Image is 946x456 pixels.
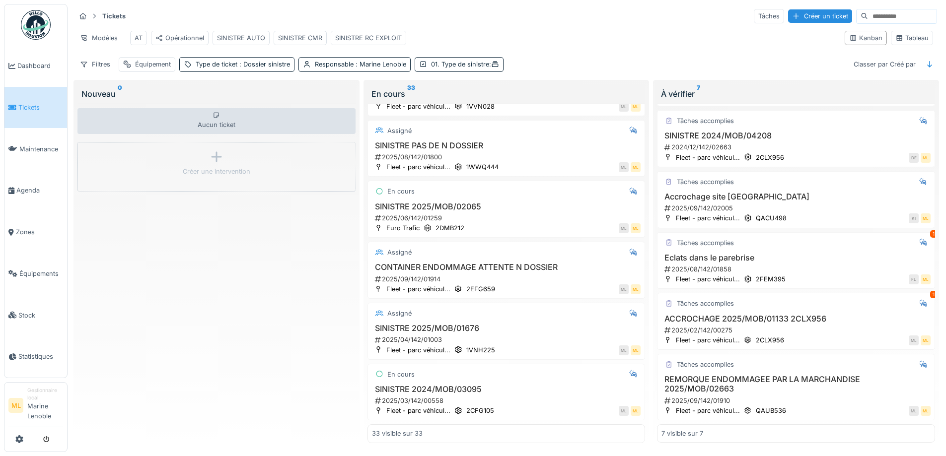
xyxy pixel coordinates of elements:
div: Filtres [75,57,115,71]
div: 2025/09/142/02005 [663,203,931,213]
div: ML [619,102,629,112]
div: ML [909,335,919,345]
div: Kanban [849,33,882,43]
span: Maintenance [19,144,63,154]
div: ML [909,406,919,416]
div: Tâches accomplies [677,177,734,187]
div: ML [921,274,931,284]
div: Tableau [895,33,929,43]
span: Zones [16,227,63,237]
div: KI [909,213,919,223]
div: ML [631,102,641,112]
h3: CONTAINER ENDOMMAGE ATTENTE N DOSSIER [372,262,641,272]
div: Assigné [387,309,412,318]
div: 2025/03/142/00558 [374,396,641,405]
span: Agenda [16,186,63,195]
a: Stock [4,294,67,336]
div: 1 [930,230,937,238]
div: Nouveau [81,88,352,100]
div: Tâches accomplies [677,299,734,308]
div: ML [619,345,629,355]
div: 1WWQ444 [466,162,499,172]
strong: Tickets [98,11,130,21]
div: Assigné [387,126,412,135]
div: Aucun ticket [77,108,356,134]
h3: SINISTRE PAS DE N DOSSIER [372,141,641,150]
div: Fleet - parc véhicul... [676,274,740,284]
div: 33 visible sur 33 [372,429,423,438]
a: Agenda [4,170,67,211]
sup: 7 [697,88,700,100]
div: Classer par Créé par [849,57,920,71]
div: Type de ticket [196,60,290,69]
div: Tâches accomplies [677,116,734,126]
div: Gestionnaire local [27,387,63,402]
a: Maintenance [4,128,67,170]
div: Fleet - parc véhicul... [676,153,740,162]
div: FL [909,274,919,284]
div: ML [619,406,629,416]
div: Fleet - parc véhicul... [386,345,450,355]
h3: SINISTRE 2025/MOB/01676 [372,324,641,333]
div: Équipement [135,60,171,69]
h3: REMORQUE ENDOMMAGEE PAR LA MARCHANDISE 2025/MOB/02663 [661,375,931,393]
span: Équipements [19,269,63,278]
div: 2025/09/142/01910 [663,396,931,405]
h3: Eclats dans le parebrise [661,253,931,262]
h3: SINISTRE 2025/MOB/02065 [372,202,641,211]
div: SINISTRE RC EXPLOIT [335,33,402,43]
h3: SINISTRE 2024/MOB/03095 [372,385,641,394]
h3: Accrochage site [GEOGRAPHIC_DATA] [661,192,931,201]
div: 2025/04/142/01003 [374,335,641,344]
div: 2DMB212 [436,223,464,233]
div: En cours [387,187,415,196]
div: ML [921,153,931,163]
div: ML [921,335,931,345]
a: Zones [4,211,67,253]
div: 7 visible sur 7 [661,429,703,438]
div: SINISTRE AUTO [217,33,265,43]
div: En cours [371,88,642,100]
div: Fleet - parc véhicul... [386,162,450,172]
h3: SINISTRE 2024/MOB/04208 [661,131,931,140]
span: : Dossier sinistre [237,61,290,68]
div: SINISTRE CMR [278,33,322,43]
div: 2FEM395 [756,274,786,284]
div: ML [619,223,629,233]
li: Marine Lenoble [27,387,63,425]
div: Fleet - parc véhicul... [676,213,740,223]
div: ML [631,162,641,172]
div: Tâches accomplies [677,360,734,369]
div: QAUB536 [756,406,786,415]
div: 1VNH225 [466,345,495,355]
div: 2CLX956 [756,335,784,345]
a: Statistiques [4,336,67,378]
div: 1VVN028 [466,102,495,111]
a: Tickets [4,87,67,129]
span: Dashboard [17,61,63,70]
div: ML [631,406,641,416]
div: Fleet - parc véhicul... [676,335,740,345]
div: Assigné [387,248,412,257]
div: 1 [930,291,937,298]
div: 2025/06/142/01259 [374,213,641,223]
span: Statistiques [18,352,63,361]
div: ML [921,406,931,416]
a: Équipements [4,253,67,295]
div: 2025/09/142/01914 [374,274,641,284]
div: 2024/12/142/02663 [663,142,931,152]
div: Responsable [315,60,406,69]
span: Stock [18,311,63,320]
span: : [489,61,499,68]
h3: ACCROCHAGE 2025/MOB/01133 2CLX956 [661,314,931,324]
li: ML [8,398,23,413]
span: Tickets [18,103,63,112]
img: Badge_color-CXgf-gQk.svg [21,10,51,40]
div: Fleet - parc véhicul... [386,102,450,111]
div: ML [619,162,629,172]
a: Dashboard [4,45,67,87]
div: À vérifier [661,88,931,100]
div: Créer un ticket [788,9,852,23]
div: 2025/08/142/01800 [374,152,641,162]
div: 2CLX956 [756,153,784,162]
